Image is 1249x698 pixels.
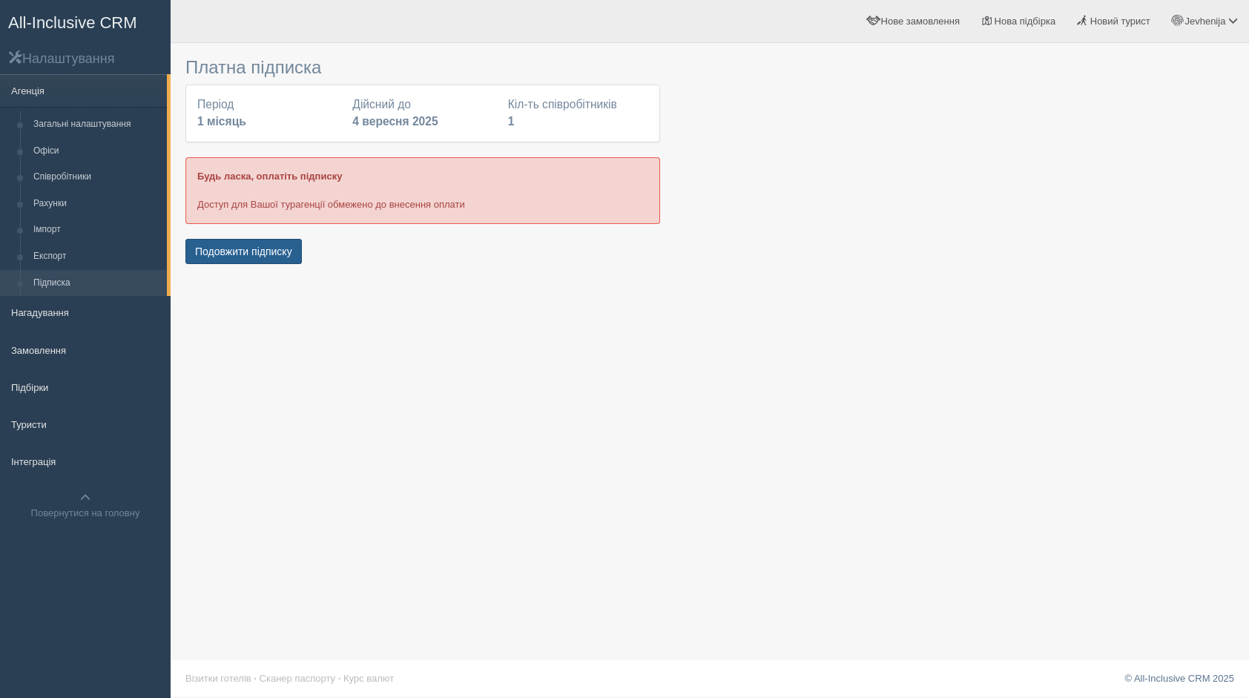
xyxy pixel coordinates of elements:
a: Підписка [27,270,167,297]
a: Імпорт [27,217,167,243]
span: · [254,673,257,684]
h3: Платна підписка [185,58,660,77]
a: All-Inclusive CRM [1,1,170,42]
span: · [338,673,341,684]
span: Новий турист [1090,16,1150,27]
a: © All-Inclusive CRM 2025 [1124,673,1234,684]
span: All-Inclusive CRM [8,13,137,32]
b: Будь ласка, оплатіть підписку [197,171,342,182]
a: Загальні налаштування [27,111,167,138]
a: Курс валют [343,673,394,684]
a: Офіси [27,138,167,165]
a: Експорт [27,243,167,270]
div: Дійсний до [345,96,500,131]
span: Нове замовлення [881,16,960,27]
a: Співробітники [27,164,167,191]
a: Рахунки [27,191,167,217]
div: Кіл-ть співробітників [501,96,656,131]
a: Сканер паспорту [260,673,335,684]
button: Подовжити підписку [185,239,302,264]
span: Нова підбірка [995,16,1056,27]
b: 4 вересня 2025 [352,115,438,128]
div: Доступ для Вашої турагенції обмежено до внесення оплати [185,157,660,223]
b: 1 [508,115,515,128]
a: Візитки готелів [185,673,251,684]
b: 1 місяць [197,115,246,128]
span: Jevhenija [1184,16,1225,27]
div: Період [190,96,345,131]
